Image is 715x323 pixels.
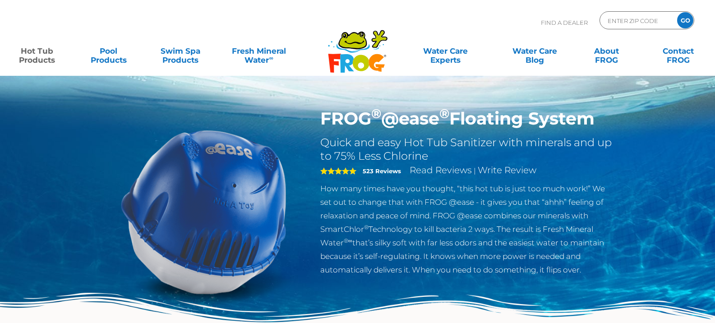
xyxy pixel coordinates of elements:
a: AboutFROG [578,42,634,60]
a: ContactFROG [650,42,706,60]
span: 5 [320,167,356,175]
span: | [474,166,476,175]
sup: ® [364,224,369,231]
img: Frog Products Logo [323,18,392,73]
sup: ® [439,106,449,121]
h1: FROG @ease Floating System [320,108,615,129]
a: Fresh MineralWater∞ [224,42,294,60]
input: GO [677,12,693,28]
a: PoolProducts [81,42,137,60]
a: Swim SpaProducts [152,42,208,60]
sup: ® [371,106,381,121]
sup: ®∞ [344,237,352,244]
p: How many times have you thought, “this hot tub is just too much work!” We set out to change that ... [320,182,615,277]
img: hot-tub-product-atease-system.png [101,108,307,315]
a: Write Review [478,165,536,175]
a: Water CareBlog [507,42,563,60]
a: Hot TubProducts [9,42,65,60]
sup: ∞ [269,55,273,61]
a: Water CareExperts [400,42,491,60]
strong: 523 Reviews [363,167,401,175]
a: Read Reviews [410,165,472,175]
p: Find A Dealer [541,11,588,34]
h2: Quick and easy Hot Tub Sanitizer with minerals and up to 75% Less Chlorine [320,136,615,163]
